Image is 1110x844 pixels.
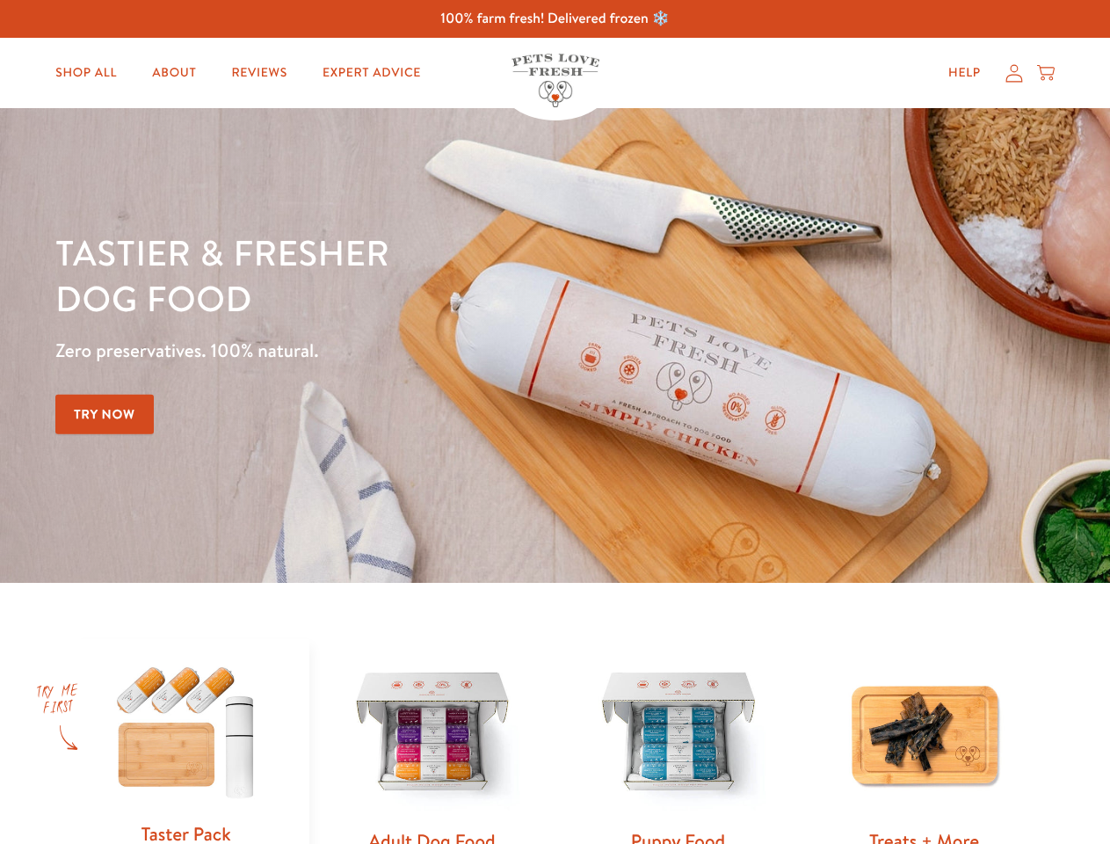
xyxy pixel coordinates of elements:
a: Help [934,55,995,91]
a: Expert Advice [308,55,435,91]
a: About [138,55,210,91]
p: Zero preservatives. 100% natural. [55,335,722,367]
a: Shop All [41,55,131,91]
h1: Tastier & fresher dog food [55,229,722,321]
a: Try Now [55,395,154,434]
img: Pets Love Fresh [511,54,599,107]
a: Reviews [217,55,301,91]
